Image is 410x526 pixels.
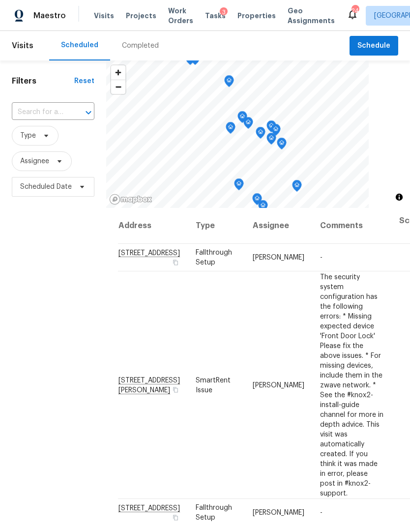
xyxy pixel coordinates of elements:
div: Map marker [277,138,287,153]
div: Map marker [292,180,302,195]
button: Copy Address [171,258,180,267]
div: Map marker [266,133,276,148]
div: 3 [220,7,228,17]
button: Copy Address [171,385,180,394]
span: Properties [237,11,276,21]
span: Tasks [205,12,226,19]
span: [PERSON_NAME] [253,381,304,388]
span: - [320,254,322,261]
div: Map marker [271,124,281,139]
span: Toggle attribution [396,192,402,203]
div: 24 [351,6,358,16]
h1: Filters [12,76,74,86]
button: Zoom in [111,65,125,80]
button: Open [82,106,95,119]
span: Fallthrough Setup [196,249,232,266]
span: Visits [94,11,114,21]
div: Map marker [252,193,262,208]
canvas: Map [106,60,369,208]
span: Assignee [20,156,49,166]
th: Comments [312,208,391,244]
span: The security system configuration has the following errors: * Missing expected device 'Front Door... [320,273,383,497]
div: Map marker [190,53,200,68]
span: [PERSON_NAME] [253,254,304,261]
div: Map marker [237,111,247,126]
span: Projects [126,11,156,21]
th: Address [118,208,188,244]
div: Map marker [185,53,195,68]
div: Map marker [258,200,268,215]
div: Map marker [226,122,235,137]
div: Map marker [224,75,234,90]
button: Copy Address [171,513,180,522]
div: Reset [74,76,94,86]
button: Zoom out [111,80,125,94]
span: Work Orders [168,6,193,26]
div: Map marker [256,127,265,142]
button: Toggle attribution [393,191,405,203]
span: Visits [12,35,33,57]
div: Map marker [266,120,276,136]
div: Scheduled [61,40,98,50]
div: Map marker [243,117,253,132]
div: Completed [122,41,159,51]
span: [PERSON_NAME] [253,509,304,516]
input: Search for an address... [12,105,67,120]
th: Assignee [245,208,312,244]
span: Scheduled Date [20,182,72,192]
span: Schedule [357,40,390,52]
button: Schedule [350,36,398,56]
th: Type [188,208,245,244]
span: - [320,509,322,516]
span: Maestro [33,11,66,21]
span: SmartRent Issue [196,377,231,393]
span: Fallthrough Setup [196,504,232,521]
span: Type [20,131,36,141]
a: Mapbox homepage [109,194,152,205]
div: Map marker [234,178,244,194]
span: Geo Assignments [288,6,335,26]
